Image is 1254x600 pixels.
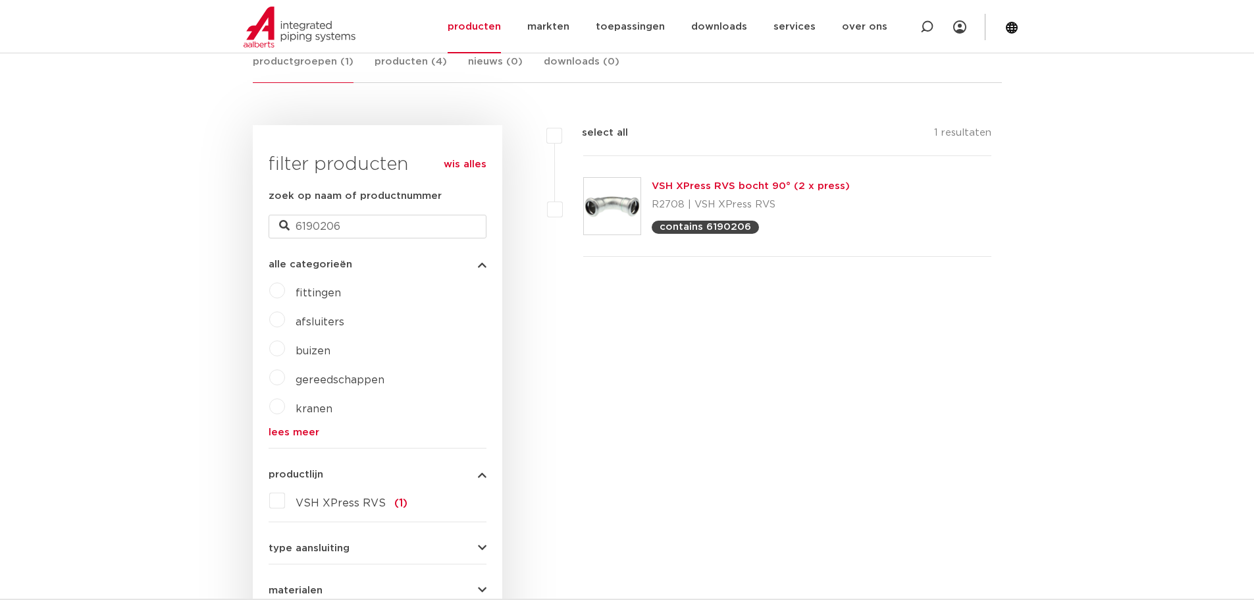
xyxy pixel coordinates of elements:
[269,151,486,178] h3: filter producten
[584,178,640,234] img: Thumbnail for VSH XPress RVS bocht 90° (2 x press)
[660,222,751,232] p: contains 6190206
[468,54,523,82] a: nieuws (0)
[296,346,330,356] a: buizen
[269,586,323,595] span: materialen
[296,375,384,385] a: gereedschappen
[269,259,486,269] button: alle categorieën
[269,215,486,238] input: zoeken
[253,54,353,83] a: productgroepen (1)
[296,288,341,298] a: fittingen
[296,498,386,508] span: VSH XPress RVS
[394,498,407,508] span: (1)
[269,586,486,595] button: materialen
[562,125,628,141] label: select all
[269,470,323,479] span: productlijn
[652,194,850,215] p: R2708 | VSH XPress RVS
[934,125,991,146] p: 1 resultaten
[444,157,486,173] a: wis alles
[269,543,486,553] button: type aansluiting
[296,317,344,327] a: afsluiters
[269,543,350,553] span: type aansluiting
[544,54,619,82] a: downloads (0)
[296,404,332,414] a: kranen
[375,54,447,82] a: producten (4)
[652,181,850,191] a: VSH XPress RVS bocht 90° (2 x press)
[269,427,486,437] a: lees meer
[269,188,442,204] label: zoek op naam of productnummer
[269,259,352,269] span: alle categorieën
[269,470,486,479] button: productlijn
